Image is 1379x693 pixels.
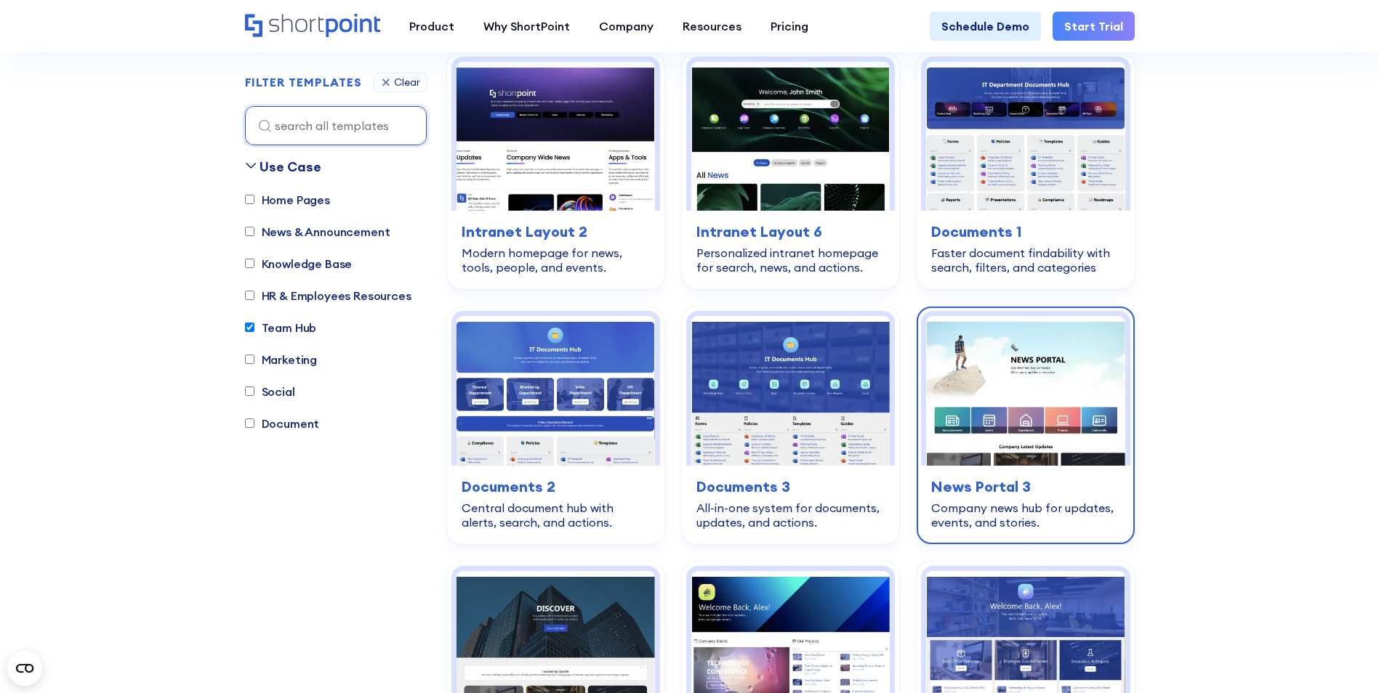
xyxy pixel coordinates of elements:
input: Home Pages [245,195,254,205]
label: Marketing [245,351,318,368]
label: Social [245,383,295,400]
a: Resources [668,12,756,41]
iframe: Chat Widget [1306,623,1379,693]
img: Documents 3 – Document Management System Template: All-in-one system for documents, updates, and ... [691,316,890,465]
div: Central document hub with alerts, search, and actions. [462,500,650,530]
a: Documents 1 – SharePoint Document Library Template: Faster document findability with search, filt... [917,52,1134,289]
img: Documents 1 – SharePoint Document Library Template: Faster document findability with search, filt... [926,62,1125,211]
a: Intranet Layout 2 – SharePoint Homepage Design: Modern homepage for news, tools, people, and even... [447,52,664,289]
a: Why ShortPoint [469,12,584,41]
input: Team Hub [245,323,254,333]
div: Company [599,17,654,35]
a: Schedule Demo [930,12,1041,41]
label: News & Announcement [245,223,390,240]
input: HR & Employees Resources [245,291,254,301]
input: Knowledge Base [245,259,254,269]
input: News & Announcement [245,227,254,237]
div: Use Case [260,157,321,177]
h3: Documents 2 [462,476,650,498]
div: Modern homepage for news, tools, people, and events. [462,246,650,275]
div: Company news hub for updates, events, and stories. [931,500,1119,530]
button: Open CMP widget [7,651,42,686]
div: Pricing [771,17,808,35]
label: Document [245,415,320,432]
label: Home Pages [245,191,330,208]
a: Pricing [756,12,823,41]
h3: Intranet Layout 6 [696,221,885,243]
div: Faster document findability with search, filters, and categories [931,246,1119,275]
div: Resources [683,17,741,35]
img: News Portal 3 – SharePoint Newsletter Template: Company news hub for updates, events, and stories. [926,316,1125,465]
a: Documents 2 – Document Management Template: Central document hub with alerts, search, and actions... [447,307,664,543]
input: search all templates [245,106,427,145]
img: Intranet Layout 6 – SharePoint Homepage Design: Personalized intranet homepage for search, news, ... [691,62,890,211]
a: Product [395,12,469,41]
a: Intranet Layout 6 – SharePoint Homepage Design: Personalized intranet homepage for search, news, ... [682,52,899,289]
div: Product [409,17,454,35]
label: Team Hub [245,319,317,336]
h3: Intranet Layout 2 [462,221,650,243]
a: Company [584,12,668,41]
div: Personalized intranet homepage for search, news, and actions. [696,246,885,275]
label: Knowledge Base [245,255,353,272]
h3: Documents 3 [696,476,885,498]
a: Home [245,14,380,38]
div: Clear [394,78,420,88]
img: Intranet Layout 2 – SharePoint Homepage Design: Modern homepage for news, tools, people, and events. [457,62,655,211]
input: Social [245,387,254,397]
input: Document [245,419,254,429]
label: HR & Employees Resources [245,287,411,304]
a: Documents 3 – Document Management System Template: All-in-one system for documents, updates, and ... [682,307,899,543]
a: Start Trial [1053,12,1135,41]
input: Marketing [245,355,254,365]
h3: Documents 1 [931,221,1119,243]
h3: News Portal 3 [931,476,1119,498]
div: Why ShortPoint [483,17,570,35]
div: All-in-one system for documents, updates, and actions. [696,500,885,530]
img: Documents 2 – Document Management Template: Central document hub with alerts, search, and actions. [457,316,655,465]
a: News Portal 3 – SharePoint Newsletter Template: Company news hub for updates, events, and stories... [917,307,1134,543]
div: FILTER TEMPLATES [245,77,362,89]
